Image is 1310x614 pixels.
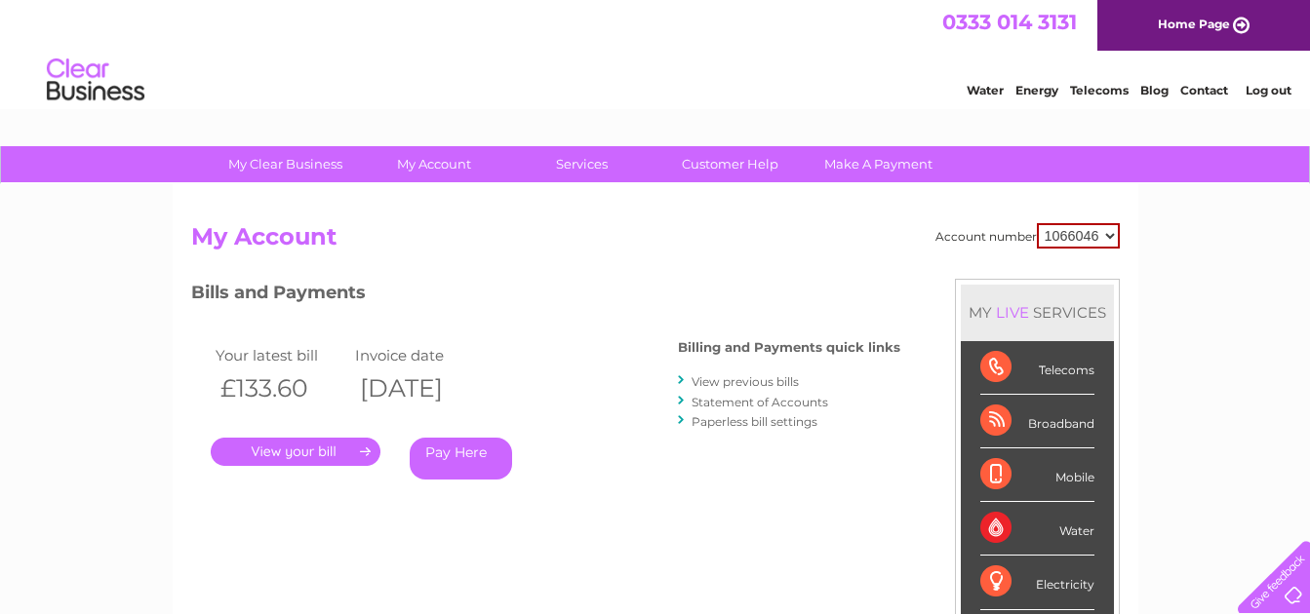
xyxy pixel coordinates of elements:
[1140,83,1169,97] a: Blog
[942,10,1077,34] a: 0333 014 3131
[992,303,1033,322] div: LIVE
[353,146,514,182] a: My Account
[410,438,512,480] a: Pay Here
[692,374,799,389] a: View previous bills
[195,11,1117,95] div: Clear Business is a trading name of Verastar Limited (registered in [GEOGRAPHIC_DATA] No. 3667643...
[1070,83,1129,97] a: Telecoms
[798,146,959,182] a: Make A Payment
[191,223,1120,260] h2: My Account
[967,83,1004,97] a: Water
[350,368,491,408] th: [DATE]
[935,223,1120,249] div: Account number
[678,340,900,355] h4: Billing and Payments quick links
[1180,83,1228,97] a: Contact
[211,368,351,408] th: £133.60
[46,51,145,110] img: logo.png
[1015,83,1058,97] a: Energy
[692,395,828,409] a: Statement of Accounts
[961,285,1114,340] div: MY SERVICES
[211,438,380,466] a: .
[501,146,662,182] a: Services
[692,414,817,429] a: Paperless bill settings
[211,342,351,368] td: Your latest bill
[191,279,900,313] h3: Bills and Payments
[980,448,1094,502] div: Mobile
[350,342,491,368] td: Invoice date
[980,502,1094,556] div: Water
[980,341,1094,395] div: Telecoms
[980,395,1094,448] div: Broadband
[650,146,811,182] a: Customer Help
[980,556,1094,609] div: Electricity
[1246,83,1291,97] a: Log out
[205,146,366,182] a: My Clear Business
